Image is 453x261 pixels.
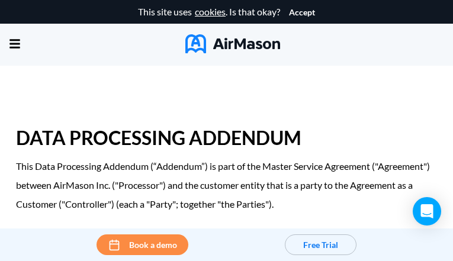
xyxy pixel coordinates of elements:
[16,119,437,157] h1: DATA PROCESSING ADDENDUM
[16,157,437,214] p: This Data Processing Addendum (“Addendum”) is part of the Master Service Agreement ("Agreement") ...
[97,234,188,255] button: Book a demo
[413,197,441,225] div: Open Intercom Messenger
[195,7,226,17] a: cookies
[289,8,315,17] button: Accept cookies
[185,34,280,53] img: AirMason Logo
[285,234,356,255] button: Free Trial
